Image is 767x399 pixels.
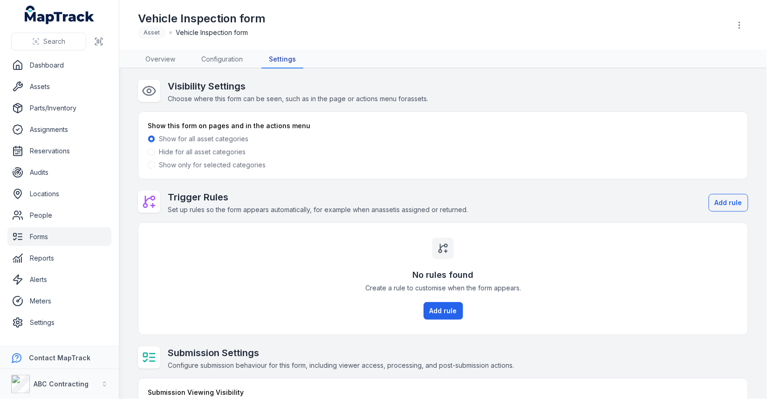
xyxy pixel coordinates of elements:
[7,292,111,310] a: Meters
[7,163,111,182] a: Audits
[7,206,111,225] a: People
[365,283,521,293] span: Create a rule to customise when the form appears.
[159,134,248,144] label: Show for all asset categories
[148,121,310,131] label: Show this form on pages and in the actions menu
[148,388,244,397] label: Submission Viewing Visibility
[7,120,111,139] a: Assignments
[168,80,428,93] h2: Visibility Settings
[261,51,303,69] a: Settings
[34,380,89,388] strong: ABC Contracting
[25,6,95,24] a: MapTrack
[138,51,183,69] a: Overview
[7,77,111,96] a: Assets
[7,56,111,75] a: Dashboard
[29,354,90,362] strong: Contact MapTrack
[7,270,111,289] a: Alerts
[7,313,111,332] a: Settings
[168,346,514,359] h2: Submission Settings
[7,185,111,203] a: Locations
[7,227,111,246] a: Forms
[159,147,246,157] label: Hide for all asset categories
[168,206,468,213] span: Set up rules so the form appears automatically, for example when an asset is assigned or returned.
[138,11,266,26] h1: Vehicle Inspection form
[168,95,428,103] span: Choose where this form can be seen, such as in the page or actions menu for assets .
[168,191,468,204] h2: Trigger Rules
[194,51,250,69] a: Configuration
[413,268,474,282] h3: No rules found
[159,160,266,170] label: Show only for selected categories
[176,28,248,37] span: Vehicle Inspection form
[7,249,111,268] a: Reports
[168,361,514,369] span: Configure submission behaviour for this form, including viewer access, processing, and post-submi...
[709,194,748,212] button: Add rule
[11,33,86,50] button: Search
[43,37,65,46] span: Search
[7,99,111,117] a: Parts/Inventory
[7,142,111,160] a: Reservations
[424,302,463,320] button: Add rule
[138,26,165,39] div: Asset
